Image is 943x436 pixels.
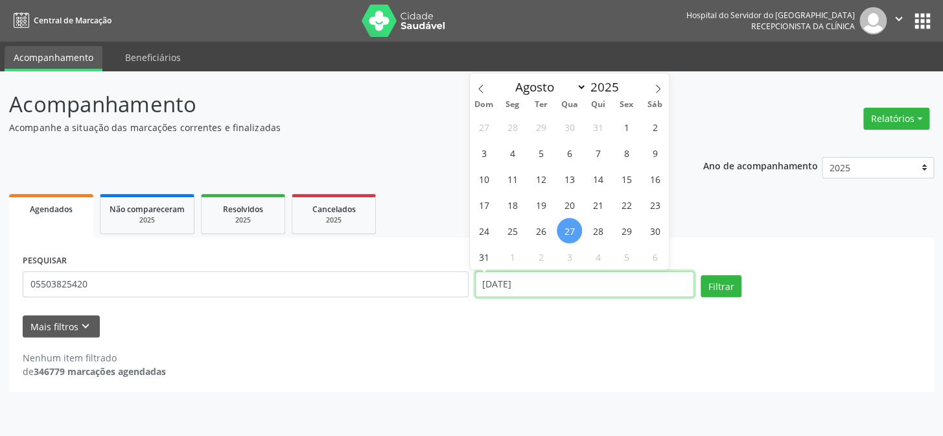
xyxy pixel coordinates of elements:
[475,271,695,297] input: Selecione um intervalo
[642,114,668,139] span: Agosto 2, 2025
[30,204,73,215] span: Agendados
[557,218,582,243] span: Agosto 27, 2025
[500,218,525,243] span: Agosto 25, 2025
[528,244,553,269] span: Setembro 2, 2025
[555,101,583,109] span: Qua
[614,166,639,191] span: Agosto 15, 2025
[9,121,657,134] p: Acompanhe a situação das marcações correntes e finalizadas
[528,218,553,243] span: Agosto 26, 2025
[528,114,553,139] span: Julho 29, 2025
[557,114,582,139] span: Julho 30, 2025
[614,114,639,139] span: Agosto 1, 2025
[751,21,855,32] span: Recepcionista da clínica
[557,244,582,269] span: Setembro 3, 2025
[585,140,611,165] span: Agosto 7, 2025
[585,114,611,139] span: Julho 31, 2025
[471,166,496,191] span: Agosto 10, 2025
[585,244,611,269] span: Setembro 4, 2025
[703,157,817,173] p: Ano de acompanhamento
[34,15,111,26] span: Central de Marcação
[471,192,496,217] span: Agosto 17, 2025
[78,319,93,333] i: keyboard_arrow_down
[23,251,67,271] label: PESQUISAR
[686,10,855,21] div: Hospital do Servidor do [GEOGRAPHIC_DATA]
[498,101,527,109] span: Seg
[585,218,611,243] span: Agosto 28, 2025
[223,204,263,215] span: Resolvidos
[557,140,582,165] span: Agosto 6, 2025
[614,140,639,165] span: Agosto 8, 2025
[23,315,100,338] button: Mais filtroskeyboard_arrow_down
[9,10,111,31] a: Central de Marcação
[887,7,911,34] button: 
[642,140,668,165] span: Agosto 9, 2025
[116,46,190,69] a: Beneficiários
[614,244,639,269] span: Setembro 5, 2025
[911,10,934,32] button: apps
[642,218,668,243] span: Agosto 30, 2025
[471,140,496,165] span: Agosto 3, 2025
[859,7,887,34] img: img
[557,166,582,191] span: Agosto 13, 2025
[34,365,166,378] strong: 346779 marcações agendadas
[500,192,525,217] span: Agosto 18, 2025
[612,101,640,109] span: Sex
[110,215,185,225] div: 2025
[528,166,553,191] span: Agosto 12, 2025
[528,140,553,165] span: Agosto 5, 2025
[312,204,356,215] span: Cancelados
[587,79,629,95] input: Year
[642,166,668,191] span: Agosto 16, 2025
[701,275,741,297] button: Filtrar
[9,88,657,121] p: Acompanhamento
[527,101,555,109] span: Ter
[471,244,496,269] span: Agosto 31, 2025
[585,192,611,217] span: Agosto 21, 2025
[500,166,525,191] span: Agosto 11, 2025
[5,46,102,71] a: Acompanhamento
[23,271,469,297] input: Nome, código do beneficiário ou CPF
[863,108,929,130] button: Relatórios
[642,192,668,217] span: Agosto 23, 2025
[500,140,525,165] span: Agosto 4, 2025
[583,101,612,109] span: Qui
[614,192,639,217] span: Agosto 22, 2025
[23,351,166,365] div: Nenhum item filtrado
[614,218,639,243] span: Agosto 29, 2025
[500,114,525,139] span: Julho 28, 2025
[640,101,669,109] span: Sáb
[110,204,185,215] span: Não compareceram
[509,78,587,96] select: Month
[585,166,611,191] span: Agosto 14, 2025
[471,218,496,243] span: Agosto 24, 2025
[211,215,275,225] div: 2025
[557,192,582,217] span: Agosto 20, 2025
[528,192,553,217] span: Agosto 19, 2025
[470,101,498,109] span: Dom
[471,114,496,139] span: Julho 27, 2025
[500,244,525,269] span: Setembro 1, 2025
[892,12,906,26] i: 
[642,244,668,269] span: Setembro 6, 2025
[301,215,366,225] div: 2025
[23,365,166,378] div: de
